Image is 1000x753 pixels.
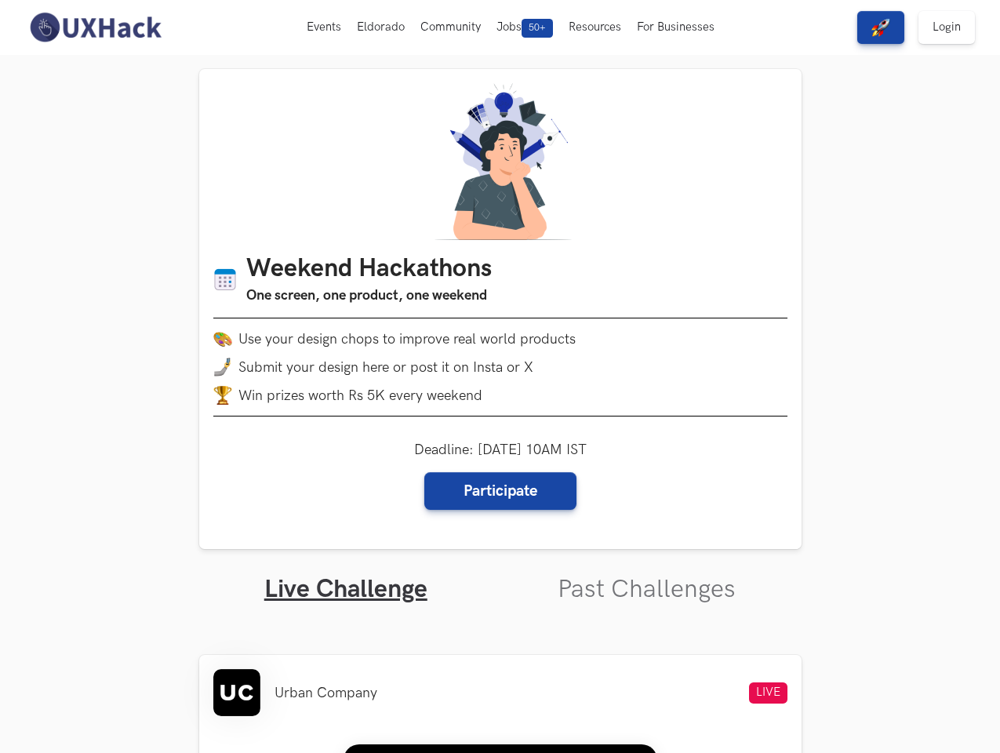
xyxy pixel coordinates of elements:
span: LIVE [749,682,787,704]
h3: One screen, one product, one weekend [246,285,492,307]
a: Participate [424,472,576,510]
li: Use your design chops to improve real world products [213,329,787,348]
ul: Tabs Interface [199,549,802,605]
a: Past Challenges [558,574,736,605]
li: Win prizes worth Rs 5K every weekend [213,386,787,405]
img: A designer thinking [425,83,576,240]
li: Urban Company [275,685,377,701]
h1: Weekend Hackathons [246,254,492,285]
img: trophy.png [213,386,232,405]
a: Live Challenge [264,574,427,605]
img: mobile-in-hand.png [213,358,232,376]
img: palette.png [213,329,232,348]
img: rocket [871,18,890,37]
span: Submit your design here or post it on Insta or X [238,359,533,376]
img: UXHack-logo.png [25,11,165,44]
a: Login [918,11,975,44]
div: Deadline: [DATE] 10AM IST [414,442,587,510]
span: 50+ [522,19,553,38]
img: Calendar icon [213,267,237,292]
